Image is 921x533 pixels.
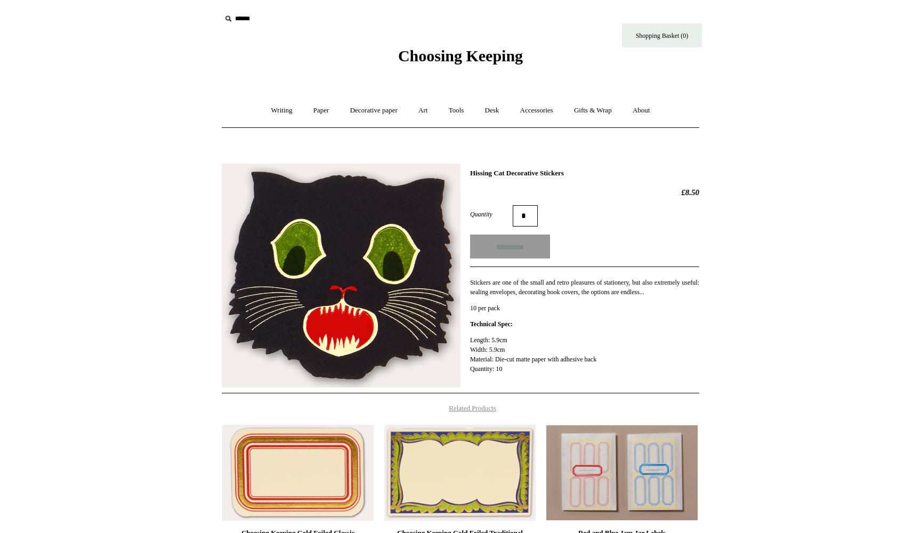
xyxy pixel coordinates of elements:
[384,425,536,521] a: Choosing Keeping Gold Foiled Traditional Decorative Labels Choosing Keeping Gold Foiled Tradition...
[194,404,727,413] h4: Related Products
[262,96,302,125] a: Writing
[398,55,523,63] a: Choosing Keeping
[384,425,536,521] img: Choosing Keeping Gold Foiled Traditional Decorative Labels
[398,47,523,64] span: Choosing Keeping
[470,278,699,297] p: Stickers are one of the small and retro pleasures of stationery, but also extremely useful: seali...
[470,169,699,177] h1: Hissing Cat Decorative Stickers
[470,335,699,374] p: Length: 5.9cm Width: 5.9cm Material: Die-cut matte paper with adhesive back Quantity: 10
[470,188,699,197] h2: £8.50
[511,96,563,125] a: Accessories
[470,303,699,313] p: 10 per pack
[475,96,509,125] a: Desk
[564,96,621,125] a: Gifts & Wrap
[470,209,513,219] label: Quantity
[222,425,374,521] img: Choosing Keeping Gold Foiled Classic Decorative Labels
[470,320,513,328] strong: Technical Spec:
[546,425,698,521] img: Red and Blue Jam Jar Labels
[409,96,437,125] a: Art
[304,96,339,125] a: Paper
[222,164,461,388] img: Hissing Cat Decorative Stickers
[222,425,374,521] a: Choosing Keeping Gold Foiled Classic Decorative Labels Choosing Keeping Gold Foiled Classic Decor...
[341,96,407,125] a: Decorative paper
[439,96,474,125] a: Tools
[622,23,702,47] a: Shopping Basket (0)
[623,96,660,125] a: About
[546,425,698,521] a: Red and Blue Jam Jar Labels Red and Blue Jam Jar Labels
